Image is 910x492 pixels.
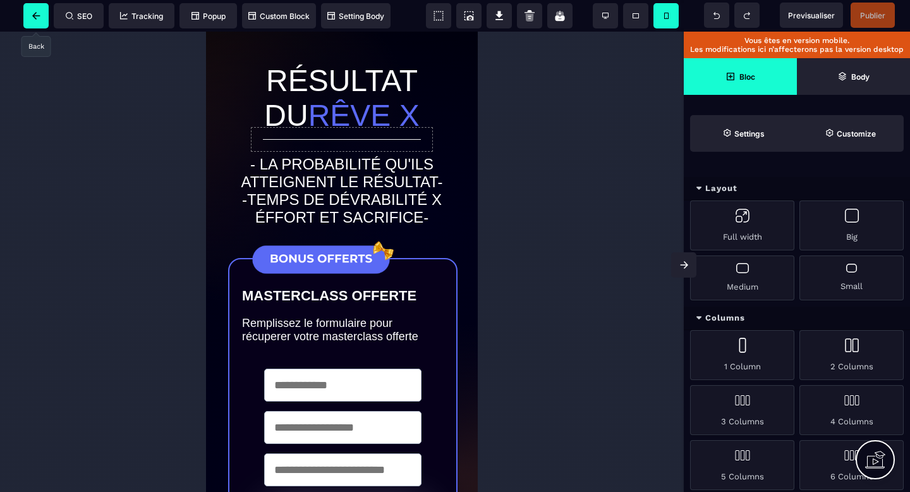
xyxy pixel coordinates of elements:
div: Layout [684,177,910,200]
span: Settings [690,115,797,152]
div: 2 Columns [799,330,904,380]
div: Small [799,255,904,300]
img: 63b5f0a7b40b8c575713f71412baadad_BONUS_OFFERTS.png [36,206,194,250]
strong: Bloc [739,72,755,82]
h2: - LA PROBABILITÉ QU'ILS ATTEIGNENT LE RÉSULTAT- -TEMPS DE DÉVRABILITÉ X ÉFFORT ET SACRIFICE- [23,118,248,201]
text: MASTERCLASS OFFERTE [36,253,238,276]
span: Open Style Manager [797,115,904,152]
span: Setting Body [327,11,384,21]
div: 6 Columns [799,440,904,490]
span: Open Blocks [684,58,797,95]
p: Vous êtes en version mobile. [690,36,904,45]
div: 3 Columns [690,385,794,435]
strong: Customize [837,129,876,138]
h1: Résultat du [19,25,253,108]
div: 5 Columns [690,440,794,490]
span: Open Layer Manager [797,58,910,95]
span: Tracking [120,11,163,21]
span: Publier [860,11,885,20]
div: Columns [684,307,910,330]
span: Previsualiser [788,11,835,20]
span: View components [426,3,451,28]
p: Les modifications ici n’affecterons pas la version desktop [690,45,904,54]
span: Preview [780,3,843,28]
strong: Body [851,72,870,82]
span: SEO [66,11,92,21]
div: Big [799,200,904,250]
span: rêve X [102,67,214,101]
span: Custom Block [248,11,310,21]
div: 1 Column [690,330,794,380]
span: Screenshot [456,3,482,28]
div: Medium [690,255,794,300]
span: Popup [191,11,226,21]
strong: Settings [734,129,765,138]
text: Remplissez le formulaire pour récuperer votre masterclass offerte [36,282,238,315]
div: Full width [690,200,794,250]
div: 4 Columns [799,385,904,435]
